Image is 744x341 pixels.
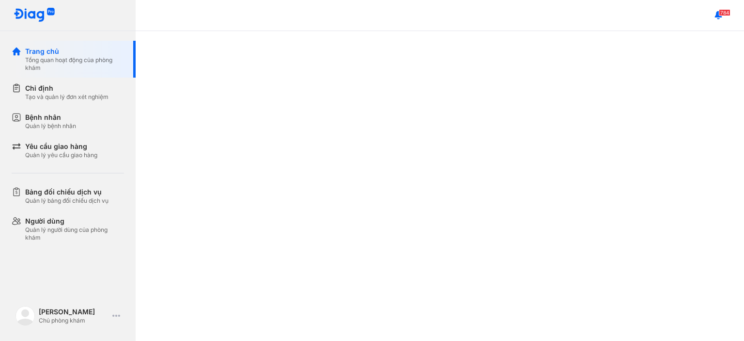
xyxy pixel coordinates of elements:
[25,187,108,197] div: Bảng đối chiếu dịch vụ
[25,47,124,56] div: Trang chủ
[39,307,108,317] div: [PERSON_NAME]
[14,8,55,23] img: logo
[25,216,124,226] div: Người dùng
[15,306,35,325] img: logo
[25,122,76,130] div: Quản lý bệnh nhân
[25,83,108,93] div: Chỉ định
[25,113,76,122] div: Bệnh nhân
[25,56,124,72] div: Tổng quan hoạt động của phòng khám
[25,142,97,151] div: Yêu cầu giao hàng
[25,197,108,205] div: Quản lý bảng đối chiếu dịch vụ
[25,151,97,159] div: Quản lý yêu cầu giao hàng
[39,317,108,325] div: Chủ phòng khám
[25,226,124,242] div: Quản lý người dùng của phòng khám
[719,9,730,16] span: 784
[25,93,108,101] div: Tạo và quản lý đơn xét nghiệm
